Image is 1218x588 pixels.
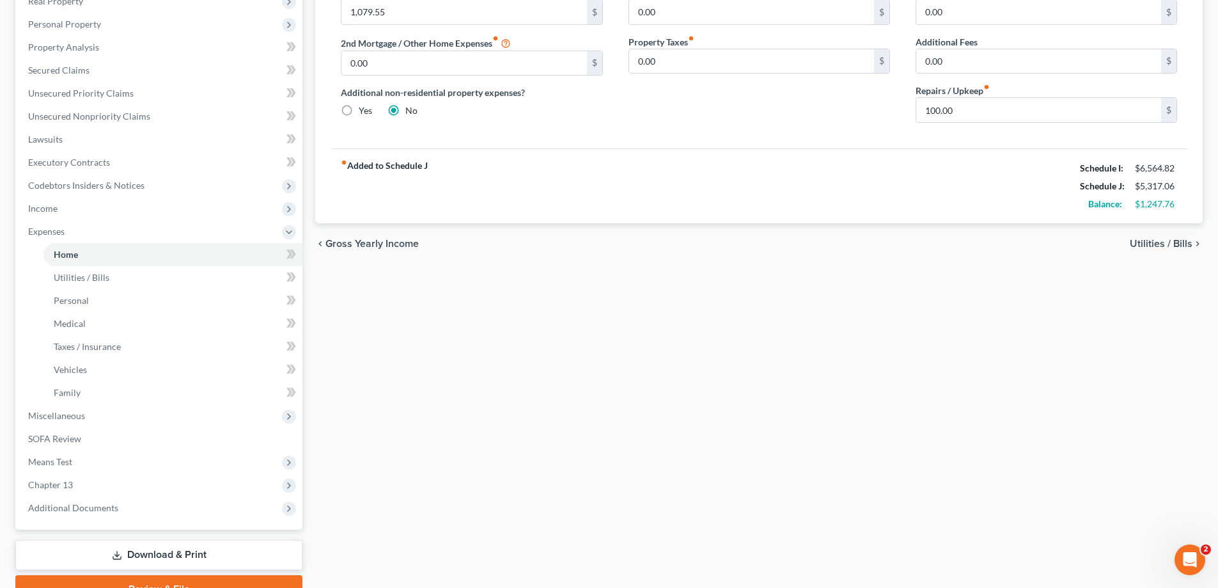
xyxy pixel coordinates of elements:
[28,88,134,99] span: Unsecured Priority Claims
[18,82,302,105] a: Unsecured Priority Claims
[315,239,419,249] button: chevron_left Gross Yearly Income
[54,341,121,352] span: Taxes / Insurance
[1161,49,1176,74] div: $
[1080,180,1125,191] strong: Schedule J:
[1192,239,1203,249] i: chevron_right
[28,19,101,29] span: Personal Property
[874,49,889,74] div: $
[1080,163,1123,173] strong: Schedule I:
[43,312,302,335] a: Medical
[28,410,85,421] span: Miscellaneous
[1135,198,1177,211] div: $1,247.76
[28,479,73,490] span: Chapter 13
[341,35,511,51] label: 2nd Mortgage / Other Home Expenses
[18,151,302,174] a: Executory Contracts
[18,59,302,82] a: Secured Claims
[983,84,990,90] i: fiber_manual_record
[916,98,1161,122] input: --
[1130,239,1203,249] button: Utilities / Bills chevron_right
[28,111,150,122] span: Unsecured Nonpriority Claims
[629,35,694,49] label: Property Taxes
[1175,544,1205,575] iframe: Intercom live chat
[1088,198,1122,209] strong: Balance:
[54,364,87,375] span: Vehicles
[1135,180,1177,193] div: $5,317.06
[1161,98,1176,122] div: $
[341,159,347,166] i: fiber_manual_record
[54,272,109,283] span: Utilities / Bills
[1130,239,1192,249] span: Utilities / Bills
[587,51,602,75] div: $
[492,35,499,42] i: fiber_manual_record
[54,295,89,306] span: Personal
[359,104,372,117] label: Yes
[28,65,90,75] span: Secured Claims
[28,433,81,444] span: SOFA Review
[43,381,302,404] a: Family
[43,289,302,312] a: Personal
[28,42,99,52] span: Property Analysis
[43,243,302,266] a: Home
[688,35,694,42] i: fiber_manual_record
[341,86,602,99] label: Additional non-residential property expenses?
[15,540,302,570] a: Download & Print
[28,203,58,214] span: Income
[1201,544,1211,555] span: 2
[341,51,586,75] input: --
[629,49,874,74] input: --
[18,36,302,59] a: Property Analysis
[54,249,78,260] span: Home
[54,318,86,329] span: Medical
[916,84,990,97] label: Repairs / Upkeep
[28,134,63,145] span: Lawsuits
[28,157,110,168] span: Executory Contracts
[54,387,81,398] span: Family
[341,159,428,213] strong: Added to Schedule J
[18,427,302,450] a: SOFA Review
[28,226,65,237] span: Expenses
[916,35,978,49] label: Additional Fees
[28,502,118,513] span: Additional Documents
[405,104,418,117] label: No
[18,105,302,128] a: Unsecured Nonpriority Claims
[28,456,72,467] span: Means Test
[43,358,302,381] a: Vehicles
[28,180,144,191] span: Codebtors Insiders & Notices
[325,239,419,249] span: Gross Yearly Income
[315,239,325,249] i: chevron_left
[1135,162,1177,175] div: $6,564.82
[43,335,302,358] a: Taxes / Insurance
[916,49,1161,74] input: --
[18,128,302,151] a: Lawsuits
[43,266,302,289] a: Utilities / Bills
